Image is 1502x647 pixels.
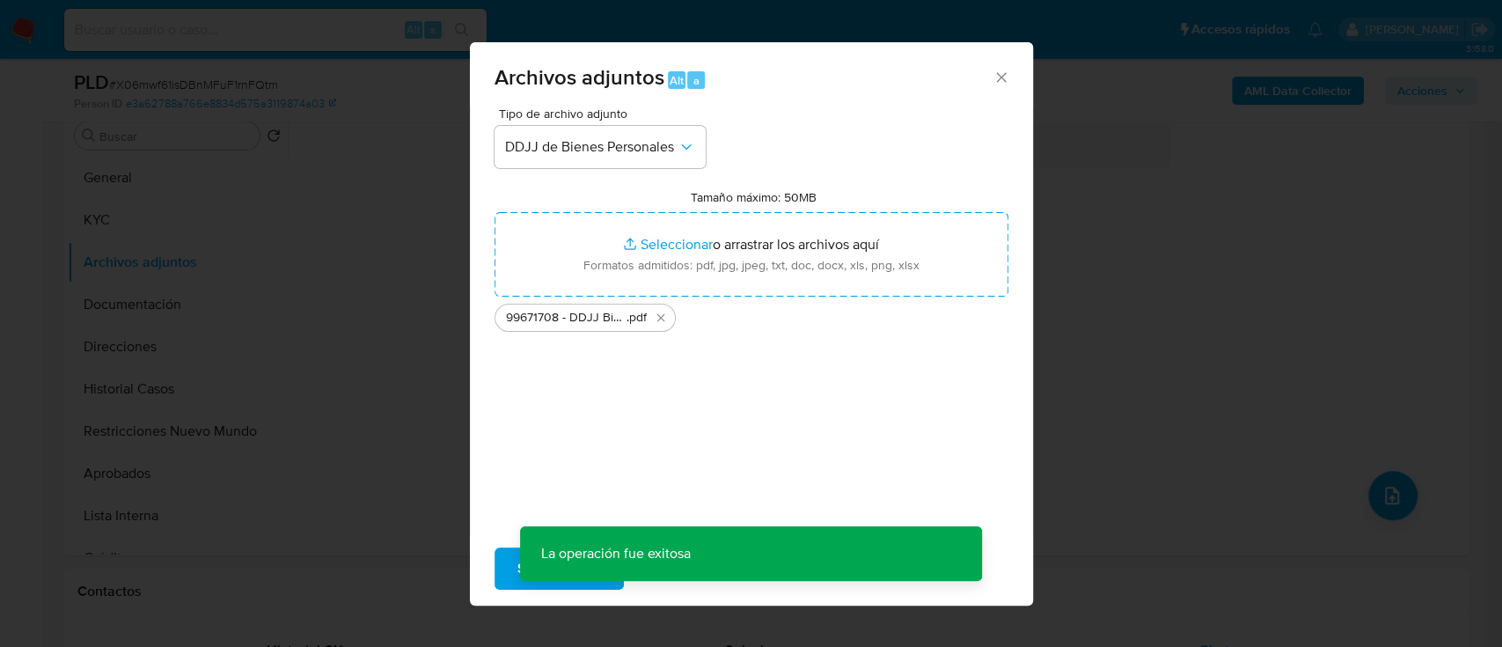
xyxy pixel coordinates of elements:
[693,72,700,89] span: a
[495,126,706,168] button: DDJJ de Bienes Personales
[495,548,624,590] button: Subir archivo
[670,72,684,89] span: Alt
[691,189,817,205] label: Tamaño máximo: 50MB
[499,107,710,120] span: Tipo de archivo adjunto
[520,526,712,581] p: La operación fue exitosa
[505,138,678,156] span: DDJJ de Bienes Personales
[495,297,1008,332] ul: Archivos seleccionados
[654,549,711,588] span: Cancelar
[626,309,647,327] span: .pdf
[993,69,1008,85] button: Cerrar
[495,62,664,92] span: Archivos adjuntos
[506,309,626,327] span: 99671708 - DDJJ Bienes personales 2023
[517,549,601,588] span: Subir archivo
[650,307,671,328] button: Eliminar 99671708 - DDJJ Bienes personales 2023.pdf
